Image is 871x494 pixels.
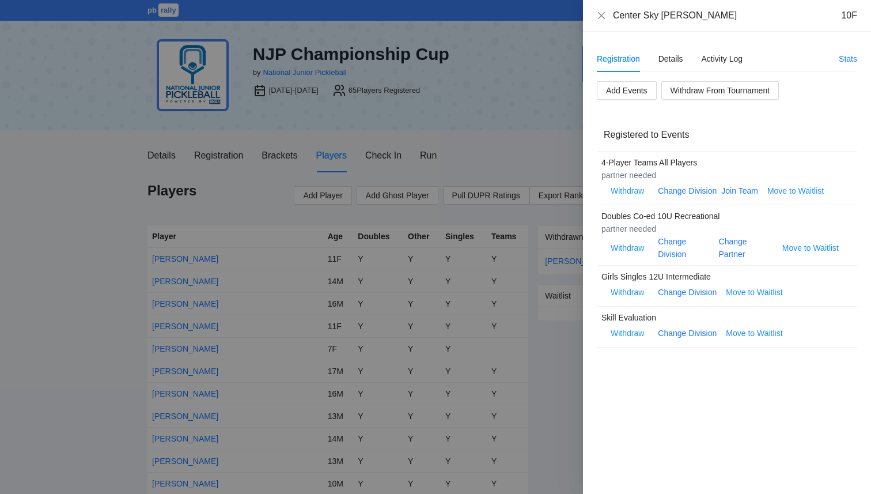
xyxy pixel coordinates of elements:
a: Change Partner [719,237,747,259]
span: Withdraw [611,242,644,254]
span: Withdraw [611,184,644,197]
span: Withdraw From Tournament [671,84,770,97]
div: Registered to Events [604,118,850,151]
button: Withdraw [601,324,653,342]
div: Details [658,52,683,65]
span: Move to Waitlist [726,286,782,299]
a: Change Division [658,288,717,297]
a: Stats [839,54,857,63]
a: Join Team [721,186,758,195]
button: Move to Waitlist [721,326,787,340]
button: Move to Waitlist [721,285,787,299]
span: Move to Waitlist [767,184,824,197]
button: Move to Waitlist [763,184,828,198]
a: Change Division [658,186,717,195]
span: Move to Waitlist [782,242,839,254]
div: Activity Log [702,52,743,65]
button: Close [597,11,606,21]
div: Registration [597,52,640,65]
button: Withdraw [601,283,653,301]
button: Add Events [597,81,657,100]
div: partner needed [601,223,843,235]
button: Withdraw [601,239,653,257]
span: Add Events [606,84,647,97]
div: Skill Evaluation [601,311,843,324]
span: close [597,11,606,20]
button: Move to Waitlist [778,241,843,255]
div: partner needed [601,169,843,182]
div: 10F [841,9,857,22]
span: Withdraw [611,327,644,340]
a: Change Division [658,237,686,259]
span: Move to Waitlist [726,327,782,340]
div: Doubles Co-ed 10U Recreational [601,210,843,223]
span: Withdraw [611,286,644,299]
button: Withdraw From Tournament [661,81,779,100]
div: 4-Player Teams All Players [601,156,843,169]
div: Center Sky [PERSON_NAME] [613,9,737,22]
a: Change Division [658,329,717,338]
button: Withdraw [601,182,653,200]
div: Girls Singles 12U Intermediate [601,270,843,283]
